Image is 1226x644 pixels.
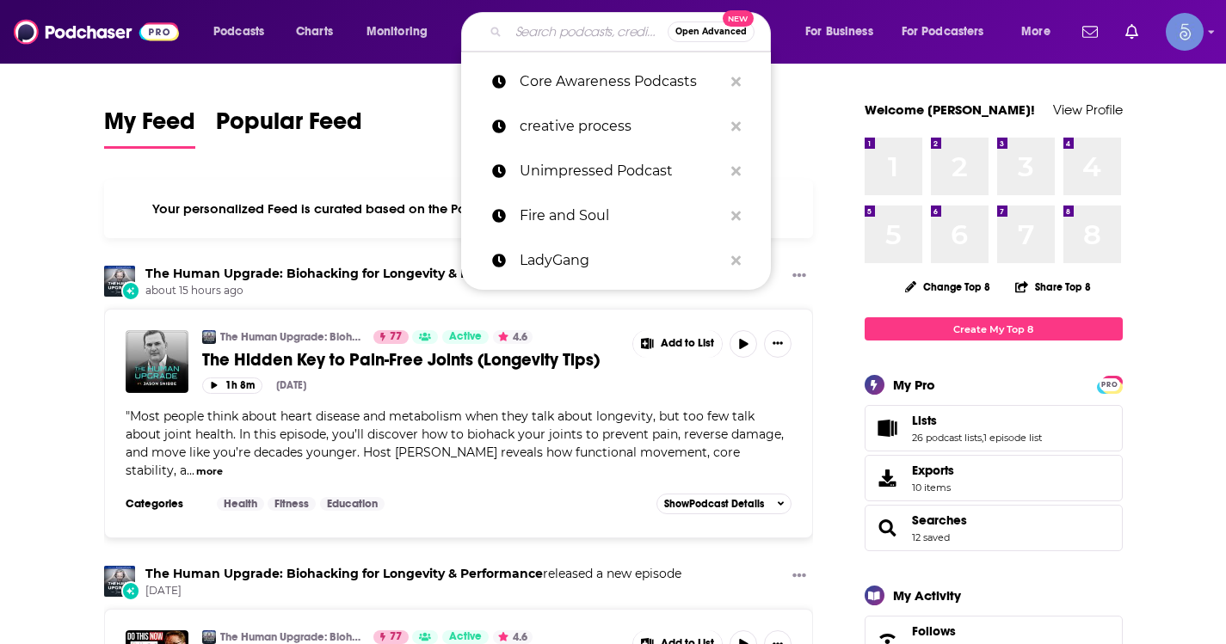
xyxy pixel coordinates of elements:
p: LadyGang [520,238,723,283]
div: New Episode [121,281,140,300]
span: Active [449,328,482,346]
span: Exports [912,463,954,478]
a: Lists [871,416,905,440]
button: 1h 8m [202,377,262,394]
span: Popular Feed [216,107,362,146]
p: Unimpressed Podcast [520,149,723,193]
span: Charts [296,20,333,44]
a: Education [320,497,385,511]
a: Searches [871,516,905,540]
span: Lists [865,405,1123,451]
div: New Episode [121,581,140,600]
span: New [723,10,754,27]
span: , [982,432,983,444]
a: The Human Upgrade: Biohacking for Longevity & Performance [104,266,135,297]
span: [DATE] [145,584,681,598]
img: Podchaser - Follow, Share and Rate Podcasts [14,15,179,48]
a: LadyGang [461,238,771,283]
p: Core Awareness Podcasts [520,59,723,104]
a: The Human Upgrade: Biohacking for Longevity & Performance [145,566,543,581]
a: Show notifications dropdown [1118,17,1145,46]
a: Create My Top 8 [865,317,1123,340]
button: Open AdvancedNew [668,21,755,42]
a: The Hidden Key to Pain-Free Joints (Longevity Tips) [202,349,620,371]
button: open menu [354,18,450,46]
p: Fire and Soul [520,193,723,238]
img: The Human Upgrade: Biohacking for Longevity & Performance [202,630,216,644]
a: creative process [461,104,771,149]
span: ... [187,463,194,478]
h3: released a new episode [145,566,681,582]
span: More [1021,20,1050,44]
img: User Profile [1166,13,1204,51]
span: Follows [912,623,956,639]
button: open menu [201,18,286,46]
span: Open Advanced [675,28,747,36]
a: Core Awareness Podcasts [461,59,771,104]
a: My Feed [104,107,195,149]
div: Your personalized Feed is curated based on the Podcasts, Creators, Users, and Lists that you Follow. [104,180,814,238]
span: Lists [912,413,937,428]
a: Fitness [268,497,316,511]
a: 77 [373,630,409,644]
button: Show More Button [786,566,813,587]
img: The Human Upgrade: Biohacking for Longevity & Performance [104,566,135,597]
span: 77 [390,328,402,346]
p: creative process [520,104,723,149]
span: For Business [805,20,873,44]
span: Most people think about heart disease and metabolism when they talk about longevity, but too few ... [126,408,784,478]
span: Logged in as Spiral5-G1 [1166,13,1204,51]
div: My Activity [893,587,961,604]
a: Fire and Soul [461,193,771,238]
a: Active [442,330,489,344]
button: ShowPodcast Details [656,494,792,514]
a: Health [217,497,264,511]
button: Share Top 8 [1014,270,1092,304]
a: Active [442,630,489,644]
button: open menu [890,18,1009,46]
span: Exports [871,466,905,490]
a: The Human Upgrade: Biohacking for Longevity & Performance [220,330,362,344]
button: Change Top 8 [895,276,1001,297]
input: Search podcasts, credits, & more... [508,18,668,46]
a: Exports [865,455,1123,501]
span: Searches [865,505,1123,551]
a: 26 podcast lists [912,432,982,444]
img: The Human Upgrade: Biohacking for Longevity & Performance [202,330,216,344]
button: open menu [1009,18,1072,46]
button: Show profile menu [1166,13,1204,51]
img: The Hidden Key to Pain-Free Joints (Longevity Tips) [126,330,188,393]
a: View Profile [1053,101,1123,118]
a: The Human Upgrade: Biohacking for Longevity & Performance [220,630,362,644]
button: Show More Button [764,330,792,358]
h3: released a new episode [145,266,681,282]
span: Searches [912,512,967,528]
span: Show Podcast Details [664,498,764,510]
a: Unimpressed Podcast [461,149,771,193]
span: about 15 hours ago [145,284,681,298]
button: Show More Button [786,266,813,287]
span: Add to List [661,337,714,350]
button: 4.6 [493,630,533,644]
span: My Feed [104,107,195,146]
a: Charts [285,18,343,46]
a: 12 saved [912,531,950,543]
a: Lists [912,413,1042,428]
a: The Human Upgrade: Biohacking for Longevity & Performance [145,266,543,281]
button: open menu [793,18,895,46]
span: The Hidden Key to Pain-Free Joints (Longevity Tips) [202,349,600,371]
button: Show More Button [633,330,723,358]
button: more [196,464,223,479]
a: 1 episode list [983,432,1042,444]
a: Show notifications dropdown [1075,17,1105,46]
span: PRO [1100,378,1120,391]
span: 10 items [912,481,954,494]
span: For Podcasters [902,20,984,44]
span: Monitoring [367,20,428,44]
div: [DATE] [276,379,306,391]
a: Welcome [PERSON_NAME]! [865,101,1035,118]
